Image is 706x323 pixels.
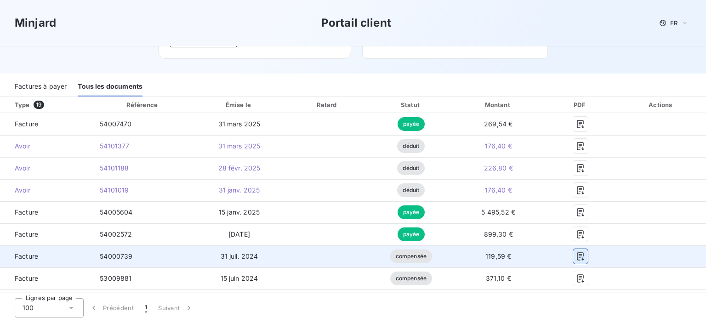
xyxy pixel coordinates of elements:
[100,186,129,194] span: 54101019
[321,15,391,31] h3: Portail client
[397,139,425,153] span: déduit
[486,274,511,282] span: 371,10 €
[100,164,129,172] span: 54101188
[390,272,432,285] span: compensée
[397,183,425,197] span: déduit
[619,100,704,109] div: Actions
[219,208,260,216] span: 15 janv. 2025
[485,252,511,260] span: 119,59 €
[485,186,512,194] span: 176,40 €
[218,142,261,150] span: 31 mars 2025
[219,186,260,194] span: 31 janv. 2025
[100,120,131,128] span: 54007470
[34,101,44,109] span: 19
[454,100,542,109] div: Montant
[7,186,85,195] span: Avoir
[485,142,512,150] span: 176,40 €
[228,230,250,238] span: [DATE]
[398,227,425,241] span: payée
[287,100,368,109] div: Retard
[218,164,261,172] span: 28 févr. 2025
[9,100,91,109] div: Type
[195,100,283,109] div: Émise le
[7,230,85,239] span: Facture
[484,120,512,128] span: 269,54 €
[78,77,142,96] div: Tous les documents
[398,117,425,131] span: payée
[15,15,56,31] h3: Minjard
[7,252,85,261] span: Facture
[670,19,678,27] span: FR
[484,230,513,238] span: 899,30 €
[145,303,147,312] span: 1
[484,164,513,172] span: 226,80 €
[372,100,451,109] div: Statut
[398,205,425,219] span: payée
[23,303,34,312] span: 100
[139,298,153,317] button: 1
[397,161,425,175] span: déduit
[126,101,158,108] div: Référence
[15,77,67,96] div: Factures à payer
[84,298,139,317] button: Précédent
[153,298,199,317] button: Suivant
[221,252,258,260] span: 31 juil. 2024
[100,252,132,260] span: 54000739
[7,164,85,173] span: Avoir
[7,208,85,217] span: Facture
[546,100,615,109] div: PDF
[221,274,258,282] span: 15 juin 2024
[218,120,261,128] span: 31 mars 2025
[100,274,131,282] span: 53009881
[481,208,515,216] span: 5 495,52 €
[7,142,85,151] span: Avoir
[100,230,132,238] span: 54002572
[390,249,432,263] span: compensée
[100,208,132,216] span: 54005604
[7,274,85,283] span: Facture
[7,119,85,129] span: Facture
[100,142,129,150] span: 54101377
